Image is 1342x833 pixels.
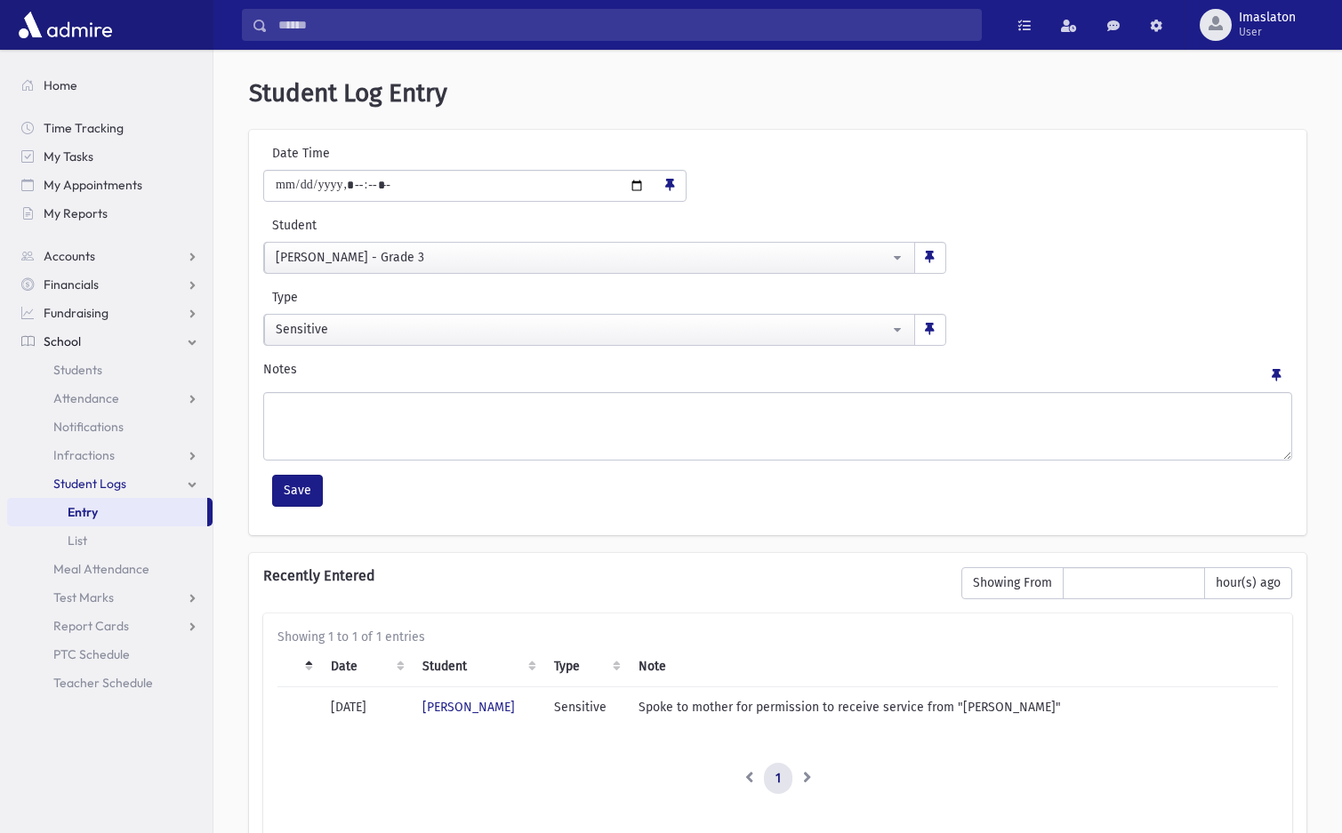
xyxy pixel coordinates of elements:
[68,504,98,520] span: Entry
[44,148,93,164] span: My Tasks
[422,700,515,715] a: [PERSON_NAME]
[7,142,213,171] a: My Tasks
[412,646,543,687] th: Student: activate to sort column ascending
[1204,567,1292,599] span: hour(s) ago
[7,612,213,640] a: Report Cards
[53,589,114,605] span: Test Marks
[7,669,213,697] a: Teacher Schedule
[320,686,412,727] td: [DATE]
[7,441,213,469] a: Infractions
[44,177,142,193] span: My Appointments
[53,561,149,577] span: Meal Attendance
[264,242,915,274] button: Kaplan, Gizelle - Grade 3
[7,199,213,228] a: My Reports
[7,469,213,498] a: Student Logs
[272,475,323,507] button: Save
[7,114,213,142] a: Time Tracking
[53,646,130,662] span: PTC Schedule
[44,120,124,136] span: Time Tracking
[543,686,629,727] td: Sensitive
[53,476,126,492] span: Student Logs
[7,356,213,384] a: Students
[7,270,213,299] a: Financials
[277,628,1278,646] div: Showing 1 to 1 of 1 entries
[44,333,81,349] span: School
[764,763,792,795] a: 1
[14,7,117,43] img: AdmirePro
[264,314,915,346] button: Sensitive
[263,288,605,307] label: Type
[7,242,213,270] a: Accounts
[7,498,207,526] a: Entry
[7,640,213,669] a: PTC Schedule
[7,327,213,356] a: School
[7,555,213,583] a: Meal Attendance
[7,412,213,441] a: Notifications
[44,205,108,221] span: My Reports
[53,390,119,406] span: Attendance
[7,71,213,100] a: Home
[263,216,719,235] label: Student
[68,533,87,549] span: List
[7,384,213,412] a: Attendance
[44,276,99,292] span: Financials
[628,646,1278,687] th: Note
[1239,25,1296,39] span: User
[276,320,889,339] div: Sensitive
[263,144,439,163] label: Date Time
[263,360,297,385] label: Notes
[44,248,95,264] span: Accounts
[44,305,108,321] span: Fundraising
[7,299,213,327] a: Fundraising
[268,9,981,41] input: Search
[628,686,1278,727] td: Spoke to mother for permission to receive service from "[PERSON_NAME]"
[7,526,213,555] a: List
[249,78,447,108] span: Student Log Entry
[543,646,629,687] th: Type: activate to sort column ascending
[7,171,213,199] a: My Appointments
[53,362,102,378] span: Students
[1239,11,1296,25] span: Imaslaton
[53,447,115,463] span: Infractions
[53,618,129,634] span: Report Cards
[961,567,1064,599] span: Showing From
[276,248,889,267] div: [PERSON_NAME] - Grade 3
[44,77,77,93] span: Home
[320,646,412,687] th: Date: activate to sort column ascending
[7,583,213,612] a: Test Marks
[53,675,153,691] span: Teacher Schedule
[53,419,124,435] span: Notifications
[263,567,944,584] h6: Recently Entered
